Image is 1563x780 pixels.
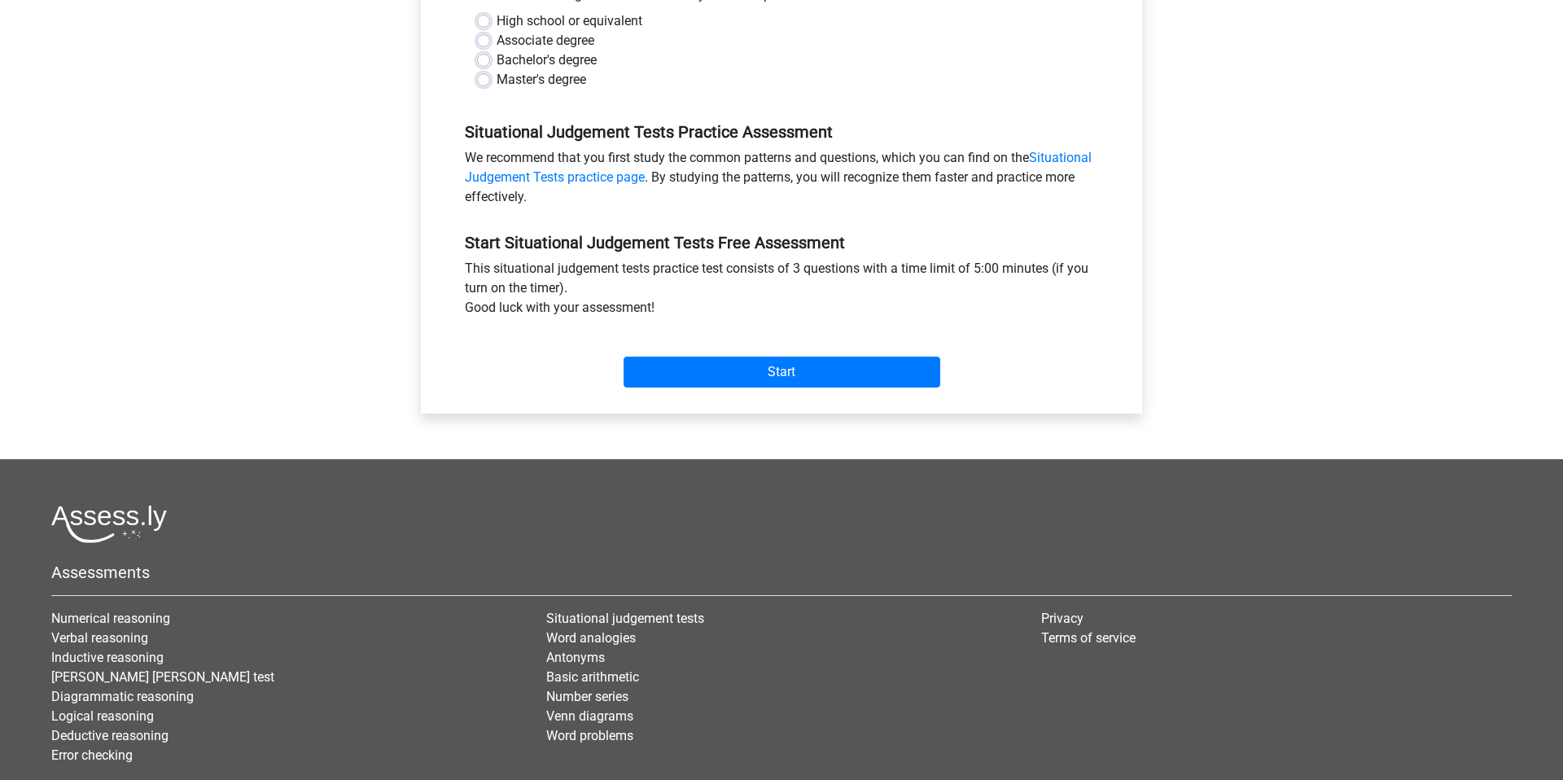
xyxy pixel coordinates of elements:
[546,708,633,724] a: Venn diagrams
[51,650,164,665] a: Inductive reasoning
[453,259,1110,324] div: This situational judgement tests practice test consists of 3 questions with a time limit of 5:00 ...
[546,650,605,665] a: Antonyms
[546,728,633,743] a: Word problems
[51,505,167,543] img: Assessly logo
[51,669,274,685] a: [PERSON_NAME] [PERSON_NAME] test
[51,728,169,743] a: Deductive reasoning
[624,357,940,388] input: Start
[497,50,597,70] label: Bachelor's degree
[1041,630,1136,646] a: Terms of service
[51,708,154,724] a: Logical reasoning
[51,747,133,763] a: Error checking
[1041,611,1084,626] a: Privacy
[51,611,170,626] a: Numerical reasoning
[465,233,1098,252] h5: Start Situational Judgement Tests Free Assessment
[546,689,628,704] a: Number series
[51,630,148,646] a: Verbal reasoning
[465,122,1098,142] h5: Situational Judgement Tests Practice Assessment
[546,611,704,626] a: Situational judgement tests
[51,563,1512,582] h5: Assessments
[497,31,594,50] label: Associate degree
[453,148,1110,213] div: We recommend that you first study the common patterns and questions, which you can find on the . ...
[497,70,586,90] label: Master's degree
[546,630,636,646] a: Word analogies
[497,11,642,31] label: High school or equivalent
[51,689,194,704] a: Diagrammatic reasoning
[546,669,639,685] a: Basic arithmetic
